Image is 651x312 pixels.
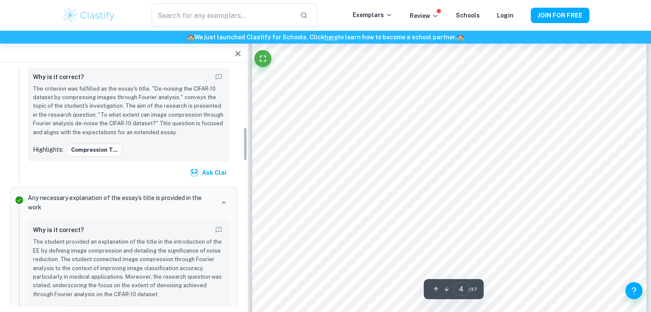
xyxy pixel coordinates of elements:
span: 🏫 [457,34,464,41]
button: compression t... [67,144,122,157]
p: Exemplars [353,10,392,20]
h6: Why is it correct? [33,226,84,235]
button: Report mistake/confusion [213,71,225,83]
button: JOIN FOR FREE [531,8,589,23]
a: Login [497,12,514,19]
h6: We just launched Clastify for Schools. Click to learn how to become a school partner. [2,32,649,42]
button: Help and Feedback [625,282,642,299]
button: Ask Clai [188,165,230,181]
p: Highlights: [33,145,63,155]
p: Any necessary explanation of the essay’s title is provided in the work [28,194,214,212]
p: The criterion was fulfilled as the essay's title, "De-noising the CIFAR-10 dataset by compressing... [33,85,225,138]
p: Review [410,11,439,21]
a: Schools [456,12,480,19]
a: here [324,34,338,41]
p: The student provided an explanation of the title in the introduction of the EE by defining image ... [33,238,225,299]
input: Search for any exemplars... [152,3,293,27]
img: clai.svg [190,169,199,177]
img: Clastify logo [62,7,116,24]
button: Report mistake/confusion [213,224,225,236]
svg: Correct [14,195,24,206]
span: / 37 [469,286,477,293]
h6: Why is it correct? [33,73,84,82]
button: Fullscreen [254,50,271,67]
span: 🏫 [187,34,194,41]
